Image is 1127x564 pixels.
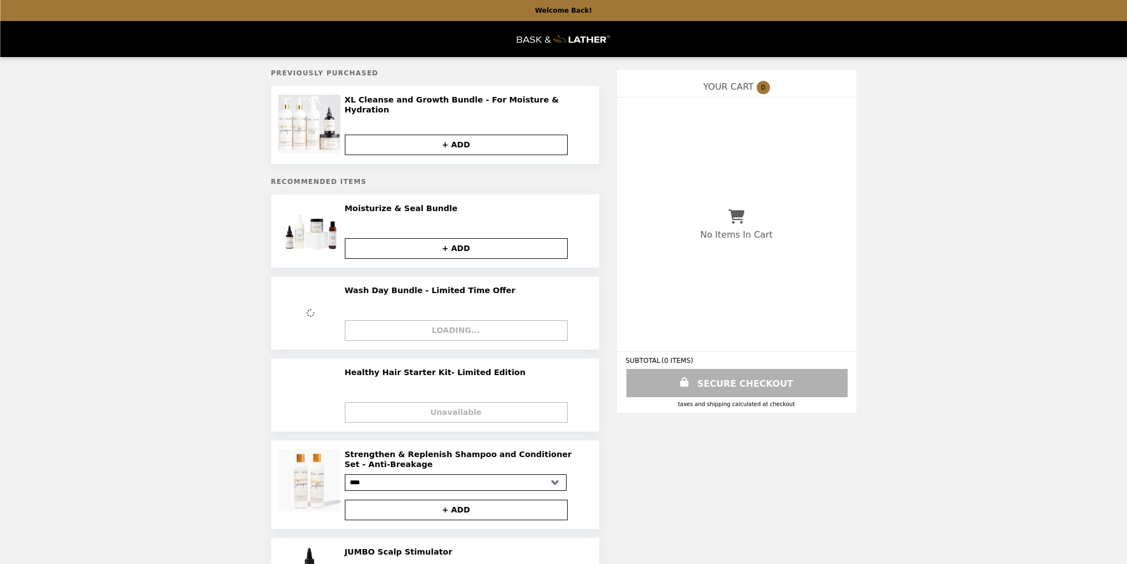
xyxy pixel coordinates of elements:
[278,95,343,153] img: XL Cleanse and Growth Bundle - For Moisture & Hydration
[271,69,599,77] h5: Previously Purchased
[345,474,567,491] select: Select a product variant
[282,203,340,259] img: Moisturize & Seal Bundle
[757,81,770,94] span: 0
[345,203,462,213] h2: Moisturize & Seal Bundle
[661,357,693,365] span: ( 0 ITEMS )
[345,135,568,155] button: + ADD
[278,449,343,511] img: Strengthen & Replenish Shampoo and Conditioner Set - Anti-Breakage
[535,7,592,14] p: Welcome Back!
[700,229,772,240] p: No Items In Cart
[517,28,610,50] img: Brand Logo
[626,401,848,407] div: Taxes and Shipping calculated at checkout
[345,367,531,377] h2: Healthy Hair Starter Kit- Limited Edition
[345,238,568,259] button: + ADD
[626,357,662,365] span: SUBTOTAL
[345,95,583,115] h2: XL Cleanse and Growth Bundle - For Moisture & Hydration
[345,285,520,295] h2: Wash Day Bundle - Limited Time Offer
[345,500,568,520] button: + ADD
[271,178,599,186] h5: Recommended Items
[345,449,583,470] h2: Strengthen & Replenish Shampoo and Conditioner Set - Anti-Breakage
[345,547,457,557] h2: JUMBO Scalp Stimulator
[703,81,753,92] span: YOUR CART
